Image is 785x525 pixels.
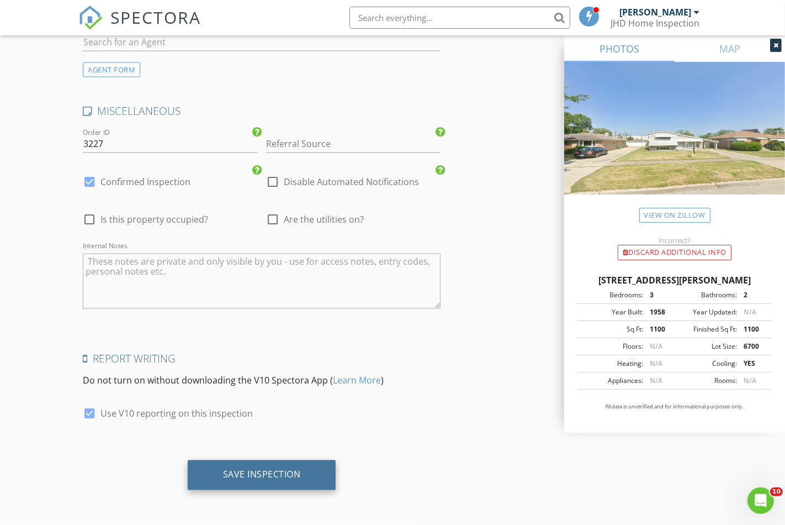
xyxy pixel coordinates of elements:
[619,7,691,18] div: [PERSON_NAME]
[618,245,731,260] div: Discard Additional info
[83,104,441,118] h4: MISCELLANEOUS
[223,469,301,480] div: Save Inspection
[650,342,662,351] span: N/A
[110,6,201,29] span: SPECTORA
[675,307,737,317] div: Year Updated:
[643,290,675,300] div: 3
[675,342,737,351] div: Lot Size:
[83,352,441,366] h4: Report Writing
[78,15,201,38] a: SPECTORA
[83,374,441,387] p: Do not turn on without downloading the V10 Spectora App ( )
[643,324,675,334] div: 1100
[650,376,662,385] span: N/A
[564,62,785,221] img: streetview
[581,324,643,334] div: Sq Ft:
[577,403,772,411] p: All data is unverified and for informational purposes only.
[83,254,441,309] textarea: Internal Notes
[675,376,737,386] div: Rooms:
[744,376,756,385] span: N/A
[581,376,643,386] div: Appliances:
[100,214,208,225] span: Is this property occupied?
[284,214,364,225] span: Are the utilities on?
[564,236,785,245] div: Incorrect?
[349,7,570,29] input: Search everything...
[675,359,737,369] div: Cooling:
[737,359,768,369] div: YES
[581,290,643,300] div: Bedrooms:
[737,324,768,334] div: 1100
[675,290,737,300] div: Bathrooms:
[643,307,675,317] div: 1958
[564,35,675,62] a: PHOTOS
[770,487,783,496] span: 10
[581,307,643,317] div: Year Built:
[266,135,441,153] input: Referral Source
[675,35,785,62] a: MAP
[83,62,140,77] div: AGENT FORM
[333,375,381,387] a: Learn More
[737,342,768,351] div: 6700
[100,408,253,419] label: Use V10 reporting on this inspection
[581,359,643,369] div: Heating:
[611,18,699,29] div: JHD Home Inspection
[737,290,768,300] div: 2
[747,487,774,514] iframe: Intercom live chat
[78,6,103,30] img: The Best Home Inspection Software - Spectora
[675,324,737,334] div: Finished Sq Ft:
[83,33,441,51] input: Search for an Agent
[581,342,643,351] div: Floors:
[639,208,710,223] a: View on Zillow
[284,176,419,187] label: Disable Automated Notifications
[100,176,190,187] label: Confirmed Inspection
[577,274,772,287] div: [STREET_ADDRESS][PERSON_NAME]
[744,307,756,317] span: N/A
[650,359,662,368] span: N/A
